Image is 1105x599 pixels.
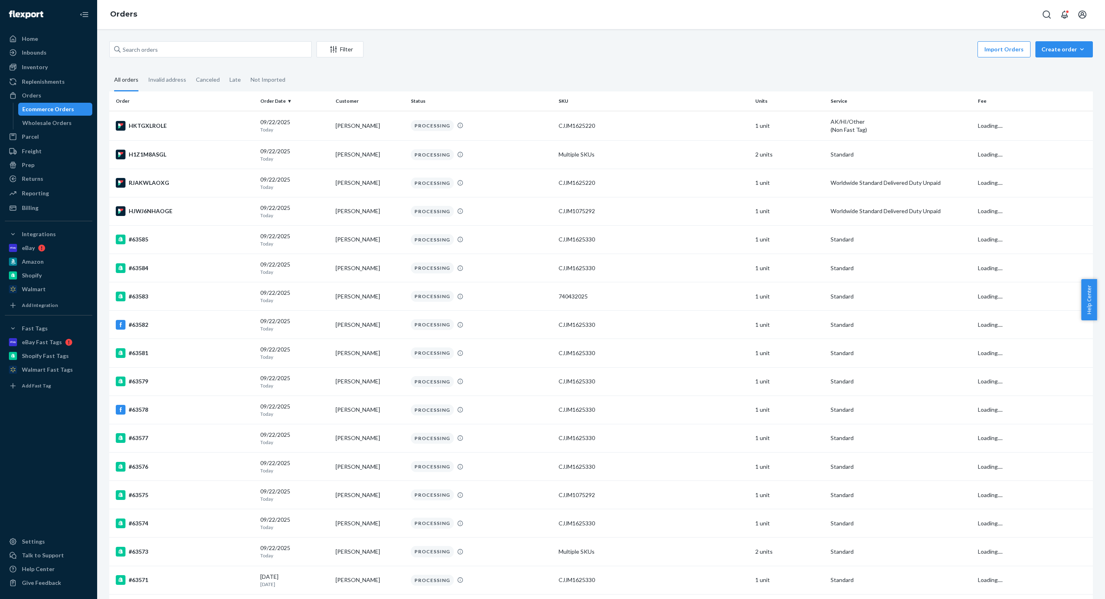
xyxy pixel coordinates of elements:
[752,481,827,509] td: 1 unit
[332,111,408,140] td: [PERSON_NAME]
[116,405,254,415] div: #63578
[5,349,92,362] a: Shopify Fast Tags
[22,63,48,71] div: Inventory
[975,367,1093,396] td: Loading....
[332,509,408,538] td: [PERSON_NAME]
[317,41,363,57] button: Filter
[411,319,454,330] div: PROCESSING
[752,140,827,169] td: 2 units
[104,3,144,26] ol: breadcrumbs
[5,255,92,268] a: Amazon
[22,324,48,332] div: Fast Tags
[260,524,329,531] p: Today
[975,254,1093,282] td: Loading....
[975,453,1093,481] td: Loading....
[260,118,329,133] div: 09/22/2025
[251,69,285,90] div: Not Imported
[752,367,827,396] td: 1 unit
[260,212,329,219] p: Today
[831,264,972,272] p: Standard
[116,292,254,301] div: #63583
[260,573,329,588] div: [DATE]
[22,105,74,113] div: Ecommerce Orders
[411,120,454,131] div: PROCESSING
[1035,41,1093,57] button: Create order
[22,338,62,346] div: eBay Fast Tags
[260,467,329,474] p: Today
[116,462,254,472] div: #63576
[116,490,254,500] div: #63575
[260,297,329,304] p: Today
[5,32,92,45] a: Home
[22,244,35,252] div: eBay
[116,121,254,131] div: HKTGXLROLE
[5,563,92,576] a: Help Center
[22,271,42,279] div: Shopify
[260,544,329,559] div: 09/22/2025
[110,10,137,19] a: Orders
[5,322,92,335] button: Fast Tags
[260,353,329,360] p: Today
[332,453,408,481] td: [PERSON_NAME]
[559,377,749,385] div: CJJM1625330
[22,133,39,141] div: Parcel
[559,349,749,357] div: CJJM1625330
[5,75,92,88] a: Replenishments
[116,433,254,443] div: #63577
[1074,6,1090,23] button: Open account menu
[260,232,329,247] div: 09/22/2025
[116,547,254,557] div: #63573
[559,406,749,414] div: CJJM1625330
[22,302,58,309] div: Add Integration
[5,187,92,200] a: Reporting
[260,126,329,133] p: Today
[831,321,972,329] p: Standard
[752,396,827,424] td: 1 unit
[559,576,749,584] div: CJJM1625330
[411,575,454,586] div: PROCESSING
[116,348,254,358] div: #63581
[831,126,972,134] div: (Non Fast Tag)
[22,147,42,155] div: Freight
[22,352,69,360] div: Shopify Fast Tags
[116,150,254,159] div: H1Z1M8ASGL
[5,535,92,548] a: Settings
[22,91,41,99] div: Orders
[975,339,1093,367] td: Loading....
[411,149,454,160] div: PROCESSING
[332,311,408,339] td: [PERSON_NAME]
[411,234,454,245] div: PROCESSING
[109,91,257,111] th: Order
[975,140,1093,169] td: Loading....
[332,538,408,566] td: [PERSON_NAME]
[411,291,454,302] div: PROCESSING
[116,206,254,216] div: HJWJ6NHAOGE
[975,197,1093,225] td: Loading....
[5,46,92,59] a: Inbounds
[5,379,92,392] a: Add Fast Tag
[752,509,827,538] td: 1 unit
[22,382,51,389] div: Add Fast Tag
[22,49,47,57] div: Inbounds
[260,176,329,190] div: 09/22/2025
[559,491,749,499] div: CJJM1075292
[827,91,975,111] th: Service
[411,433,454,444] div: PROCESSING
[22,189,49,197] div: Reporting
[5,61,92,74] a: Inventory
[752,339,827,367] td: 1 unit
[752,453,827,481] td: 1 unit
[5,283,92,296] a: Walmart
[5,172,92,185] a: Returns
[831,548,972,556] p: Standard
[975,538,1093,566] td: Loading....
[22,258,44,266] div: Amazon
[5,336,92,349] a: eBay Fast Tags
[555,538,752,566] td: Multiple SKUs
[975,509,1093,538] td: Loading....
[22,161,34,169] div: Prep
[332,396,408,424] td: [PERSON_NAME]
[831,349,972,357] p: Standard
[260,516,329,531] div: 09/22/2025
[5,228,92,241] button: Integrations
